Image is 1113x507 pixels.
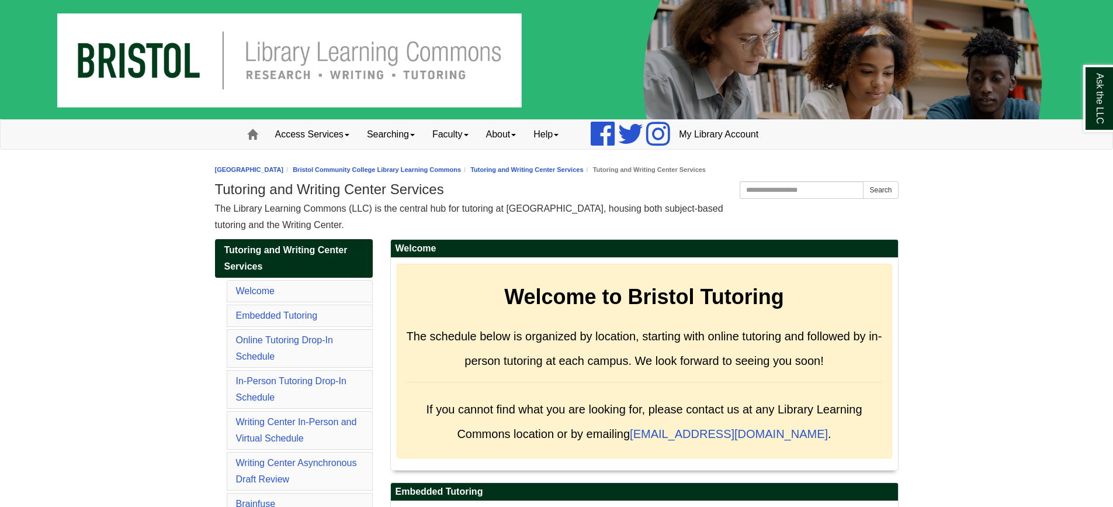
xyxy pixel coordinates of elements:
[236,376,346,402] a: In-Person Tutoring Drop-In Schedule
[477,120,525,149] a: About
[236,458,357,484] a: Writing Center Asynchronous Draft Review
[391,240,898,258] h2: Welcome
[293,166,461,173] a: Bristol Community College Library Learning Commons
[630,427,828,440] a: [EMAIL_ADDRESS][DOMAIN_NAME]
[215,181,899,198] h1: Tutoring and Writing Center Services
[236,335,333,361] a: Online Tutoring Drop-In Schedule
[670,120,767,149] a: My Library Account
[584,164,706,175] li: Tutoring and Writing Center Services
[426,403,862,440] span: If you cannot find what you are looking for, please contact us at any Library Learning Commons lo...
[863,181,898,199] button: Search
[236,311,318,320] a: Embedded Tutoring
[391,483,898,501] h2: Embedded Tutoring
[424,120,477,149] a: Faculty
[236,286,275,296] a: Welcome
[504,285,784,309] strong: Welcome to Bristol Tutoring
[358,120,424,149] a: Searching
[215,166,284,173] a: [GEOGRAPHIC_DATA]
[470,166,583,173] a: Tutoring and Writing Center Services
[215,204,723,230] span: The Library Learning Commons (LLC) is the central hub for tutoring at [GEOGRAPHIC_DATA], housing ...
[525,120,567,149] a: Help
[215,239,373,278] a: Tutoring and Writing Center Services
[266,120,358,149] a: Access Services
[215,164,899,175] nav: breadcrumb
[236,417,357,443] a: Writing Center In-Person and Virtual Schedule
[224,245,348,271] span: Tutoring and Writing Center Services
[407,330,882,367] span: The schedule below is organized by location, starting with online tutoring and followed by in-per...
